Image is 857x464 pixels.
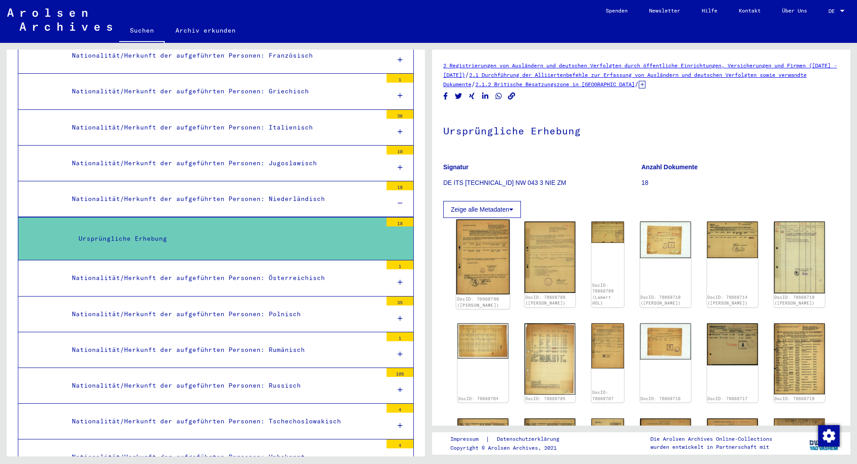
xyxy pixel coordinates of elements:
[818,425,839,446] div: Zustimmung ändern
[707,323,758,365] img: 001.jpg
[774,222,825,293] img: 001.jpg
[387,217,413,226] div: 18
[456,219,510,294] img: 001.jpg
[592,390,614,401] a: DocID: 70668707
[72,230,382,247] div: Ursprüngliche Erhebung
[774,323,825,394] img: 001.jpg
[524,222,575,293] img: 001.jpg
[591,222,624,242] img: 001.jpg
[65,119,382,136] div: Nationalität/Herkunft der aufgeführten Personen: Italienisch
[443,201,521,218] button: Zeige alle Metadaten
[707,222,758,258] img: 001.jpg
[640,222,691,258] img: 001.jpg
[450,435,570,444] div: |
[165,20,246,41] a: Archiv erkunden
[592,283,614,306] a: DocID: 70668709 (Lamert HOL)
[443,163,469,171] b: Signatur
[774,418,825,454] img: 001.jpg
[65,413,382,430] div: Nationalität/Herkunft der aufgeführten Personen: Tschechoslowakisch
[807,432,841,454] img: yv_logo.png
[443,178,641,188] p: DE ITS [TECHNICAL_ID] NW 043 3 NIE ZM
[454,91,463,102] button: Share on Twitter
[494,91,503,102] button: Share on WhatsApp
[387,260,413,269] div: 1
[481,91,490,102] button: Share on LinkedIn
[387,332,413,341] div: 1
[387,181,413,190] div: 18
[641,178,839,188] p: 18
[450,444,570,452] p: Copyright © Arolsen Archives, 2021
[707,396,748,401] a: DocID: 70668717
[818,425,840,447] img: Zustimmung ändern
[525,295,566,306] a: DocID: 70668708 ([PERSON_NAME])
[525,396,566,401] a: DocID: 70668705
[387,368,413,377] div: 105
[467,91,477,102] button: Share on Xing
[465,71,469,79] span: /
[507,91,516,102] button: Copy link
[65,190,382,208] div: Nationalität/Herkunft der aufgeführten Personen: Niederländisch
[471,80,475,88] span: /
[524,323,575,395] img: 001.jpg
[641,295,681,306] a: DocID: 70668710 ([PERSON_NAME])
[387,439,413,448] div: 4
[441,91,450,102] button: Share on Facebook
[443,71,807,88] a: 2.1 Durchführung der Alliiertenbefehle zur Erfassung von Ausländern und deutschen Verfolgten sowi...
[641,396,681,401] a: DocID: 70668716
[65,83,382,100] div: Nationalität/Herkunft der aufgeführten Personen: Griechisch
[641,163,698,171] b: Anzahl Dokumente
[443,110,839,150] h1: Ursprüngliche Erhebung
[387,110,413,119] div: 36
[65,305,382,323] div: Nationalität/Herkunft der aufgeführten Personen: Polnisch
[475,81,635,88] a: 2.1.2 Britische Besatzungszone in [GEOGRAPHIC_DATA]
[65,155,382,172] div: Nationalität/Herkunft der aufgeführten Personen: Jugoslawisch
[387,74,413,83] div: 1
[65,269,382,287] div: Nationalität/Herkunft der aufgeführten Personen: Österreichisch
[707,295,748,306] a: DocID: 70668714 ([PERSON_NAME])
[387,297,413,305] div: 35
[635,80,639,88] span: /
[65,341,382,359] div: Nationalität/Herkunft der aufgeführten Personen: Rumänisch
[387,146,413,155] div: 10
[640,323,691,359] img: 001.jpg
[828,8,838,14] span: DE
[774,295,815,306] a: DocID: 70668718 ([PERSON_NAME])
[65,377,382,394] div: Nationalität/Herkunft der aufgeführten Personen: Russisch
[7,8,112,31] img: Arolsen_neg.svg
[650,443,772,451] p: wurden entwickelt in Partnerschaft mit
[450,435,486,444] a: Impressum
[119,20,165,43] a: Suchen
[490,435,570,444] a: Datenschutzerklärung
[443,62,837,78] a: 2 Registrierungen von Ausländern und deutschen Verfolgten durch öffentliche Einrichtungen, Versic...
[458,323,508,359] img: 001.jpg
[591,418,624,464] img: 001.jpg
[774,396,815,401] a: DocID: 70668719
[65,47,382,64] div: Nationalität/Herkunft der aufgeführten Personen: Französisch
[591,323,624,368] img: 001.jpg
[650,435,772,443] p: Die Arolsen Archives Online-Collections
[387,404,413,413] div: 4
[457,296,499,308] a: DocID: 70668706 ([PERSON_NAME])
[458,396,499,401] a: DocID: 70668704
